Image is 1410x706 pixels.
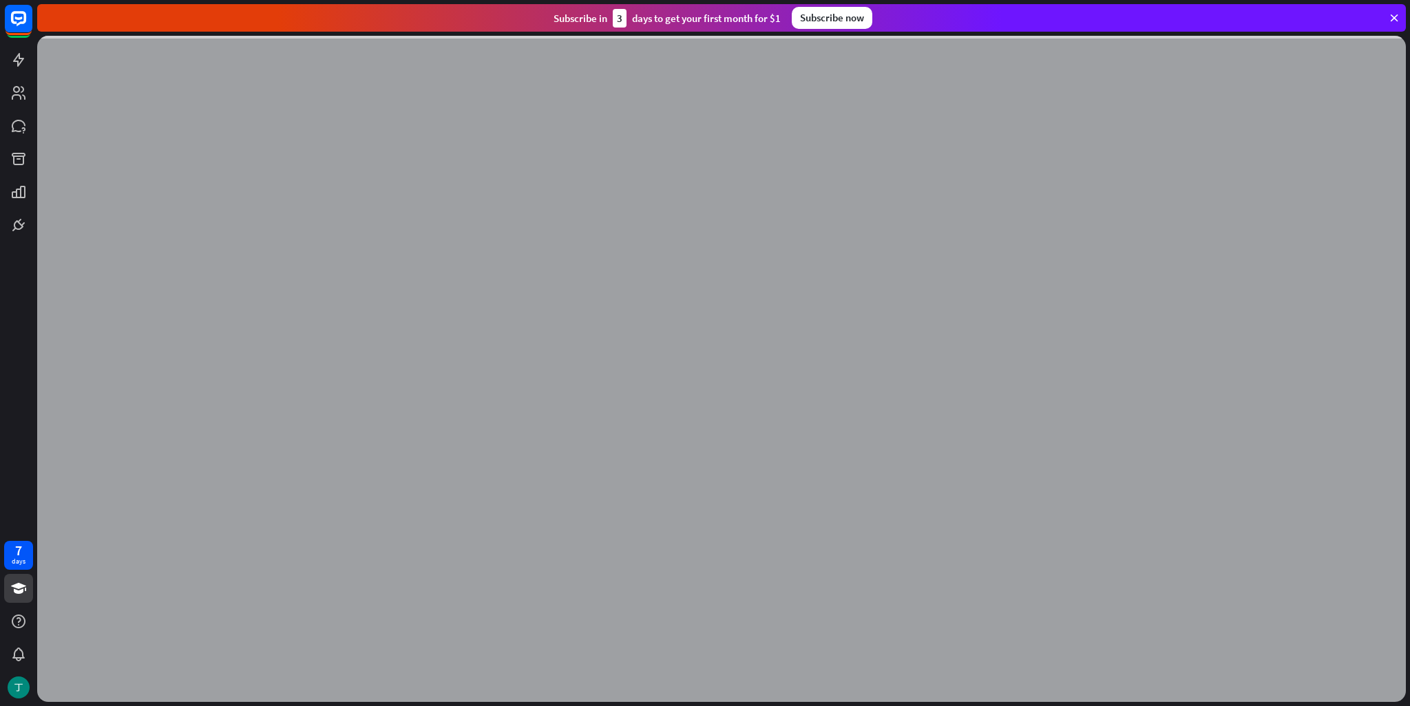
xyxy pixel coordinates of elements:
[554,9,781,28] div: Subscribe in days to get your first month for $1
[792,7,872,29] div: Subscribe now
[15,544,22,557] div: 7
[613,9,627,28] div: 3
[12,557,25,566] div: days
[4,541,33,570] a: 7 days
